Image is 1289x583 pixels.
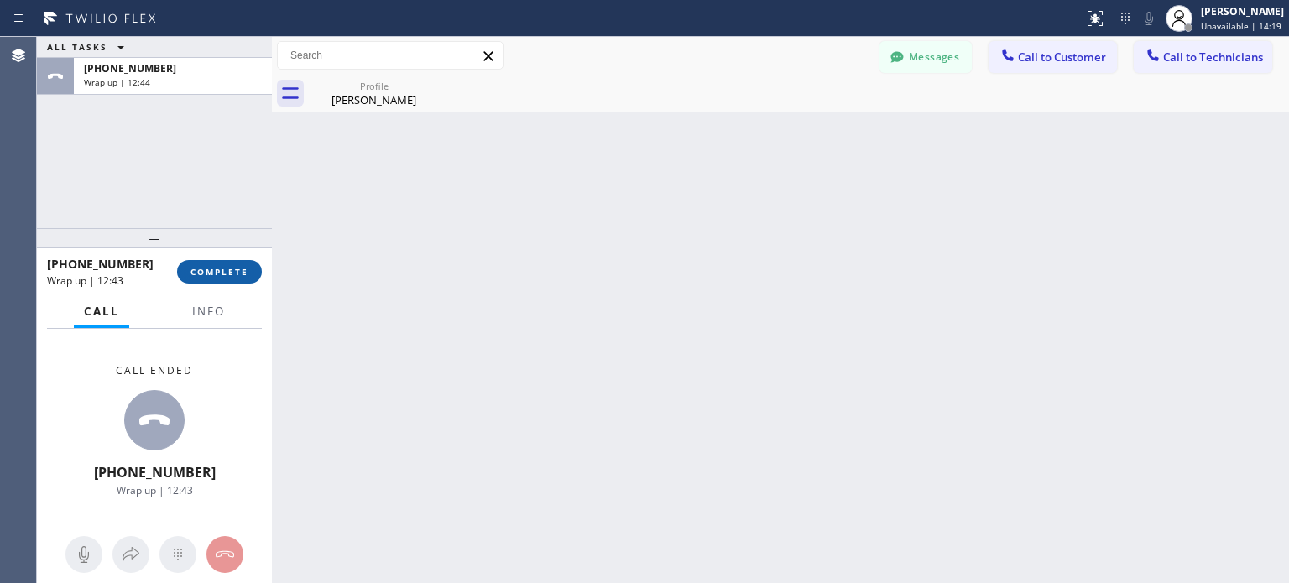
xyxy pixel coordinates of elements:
span: ALL TASKS [47,41,107,53]
span: Call [84,304,119,319]
button: Mute [65,536,102,573]
span: Call to Technicians [1163,49,1263,65]
span: Info [192,304,225,319]
div: Profile [311,80,437,92]
button: Call to Customer [989,41,1117,73]
span: Unavailable | 14:19 [1201,20,1281,32]
button: Hang up [206,536,243,573]
span: Call to Customer [1018,49,1106,65]
button: Info [182,295,235,328]
input: Search [278,42,503,69]
div: Lisa Podell [311,75,437,112]
button: Open dialpad [159,536,196,573]
span: [PHONE_NUMBER] [84,61,176,75]
button: Mute [1137,7,1161,30]
button: COMPLETE [177,260,262,284]
button: Call [74,295,129,328]
span: [PHONE_NUMBER] [47,256,154,272]
button: Call to Technicians [1134,41,1272,73]
span: Wrap up | 12:43 [47,273,123,288]
button: ALL TASKS [37,37,141,57]
div: [PERSON_NAME] [1201,4,1284,18]
button: Open directory [112,536,149,573]
span: Wrap up | 12:43 [117,483,193,497]
span: COMPLETE [190,266,248,278]
div: [PERSON_NAME] [311,92,437,107]
span: Wrap up | 12:44 [84,76,150,88]
span: [PHONE_NUMBER] [94,463,216,481]
span: Call ended [116,363,193,377]
button: Messages [879,41,972,73]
